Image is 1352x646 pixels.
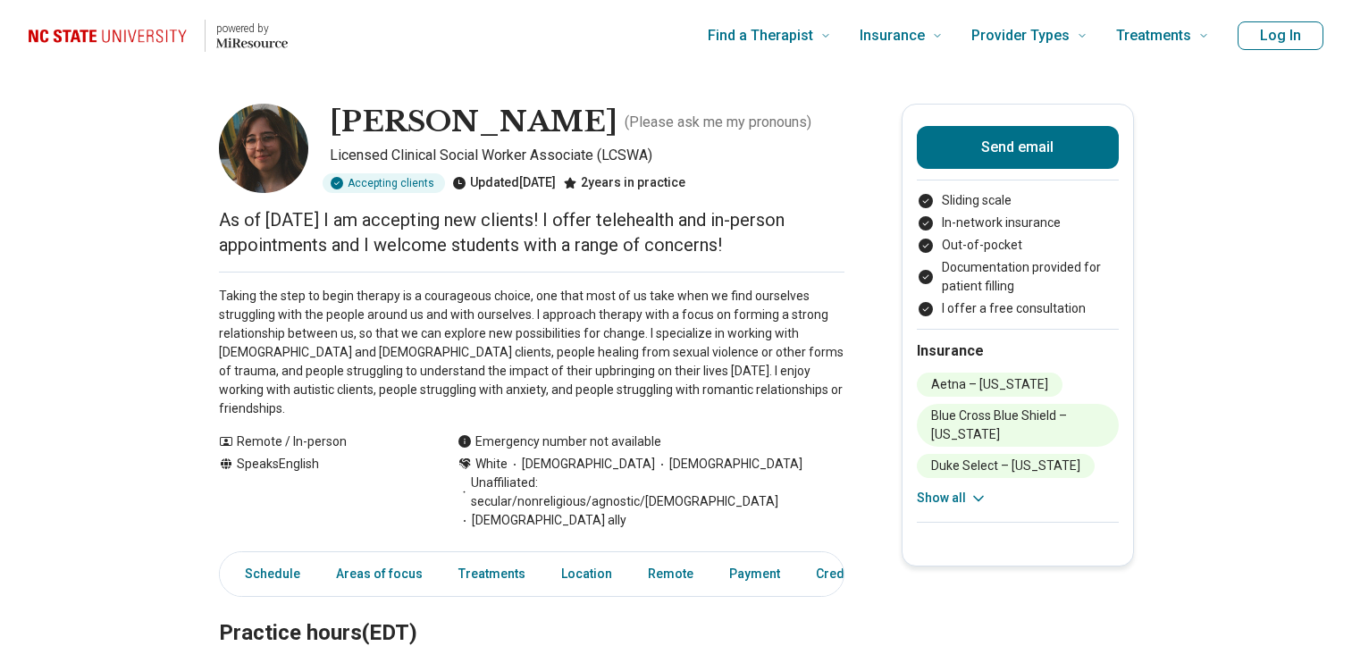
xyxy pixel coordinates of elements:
[323,173,445,193] div: Accepting clients
[29,7,288,64] a: Home page
[550,556,623,592] a: Location
[1116,23,1191,48] span: Treatments
[216,21,288,36] p: powered by
[917,373,1062,397] li: Aetna – [US_STATE]
[563,173,685,193] div: 2 years in practice
[625,112,811,133] p: ( Please ask me my pronouns )
[917,258,1119,296] li: Documentation provided for patient filling
[917,191,1119,318] ul: Payment options
[219,104,308,193] img: Frances Beroset, Licensed Clinical Social Worker Associate (LCSWA)
[223,556,311,592] a: Schedule
[917,126,1119,169] button: Send email
[708,23,813,48] span: Find a Therapist
[458,474,844,511] span: Unaffiliated: secular/nonreligious/agnostic/[DEMOGRAPHIC_DATA]
[219,455,422,530] div: Speaks English
[917,214,1119,232] li: In-network insurance
[330,104,617,141] h1: [PERSON_NAME]
[917,236,1119,255] li: Out-of-pocket
[448,556,536,592] a: Treatments
[917,191,1119,210] li: Sliding scale
[655,455,802,474] span: [DEMOGRAPHIC_DATA]
[458,432,661,451] div: Emergency number not available
[458,511,626,530] span: [DEMOGRAPHIC_DATA] ally
[917,340,1119,362] h2: Insurance
[971,23,1070,48] span: Provider Types
[330,145,844,166] p: Licensed Clinical Social Worker Associate (LCSWA)
[860,23,925,48] span: Insurance
[917,489,987,508] button: Show all
[718,556,791,592] a: Payment
[452,173,556,193] div: Updated [DATE]
[219,287,844,418] p: Taking the step to begin therapy is a courageous choice, one that most of us take when we find ou...
[219,207,844,257] p: As of [DATE] I am accepting new clients! I offer telehealth and in-person appointments and I welc...
[917,454,1095,478] li: Duke Select – [US_STATE]
[917,299,1119,318] li: I offer a free consultation
[219,432,422,451] div: Remote / In-person
[637,556,704,592] a: Remote
[1238,21,1323,50] button: Log In
[325,556,433,592] a: Areas of focus
[917,404,1119,447] li: Blue Cross Blue Shield – [US_STATE]
[475,455,508,474] span: White
[805,556,894,592] a: Credentials
[508,455,655,474] span: [DEMOGRAPHIC_DATA]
